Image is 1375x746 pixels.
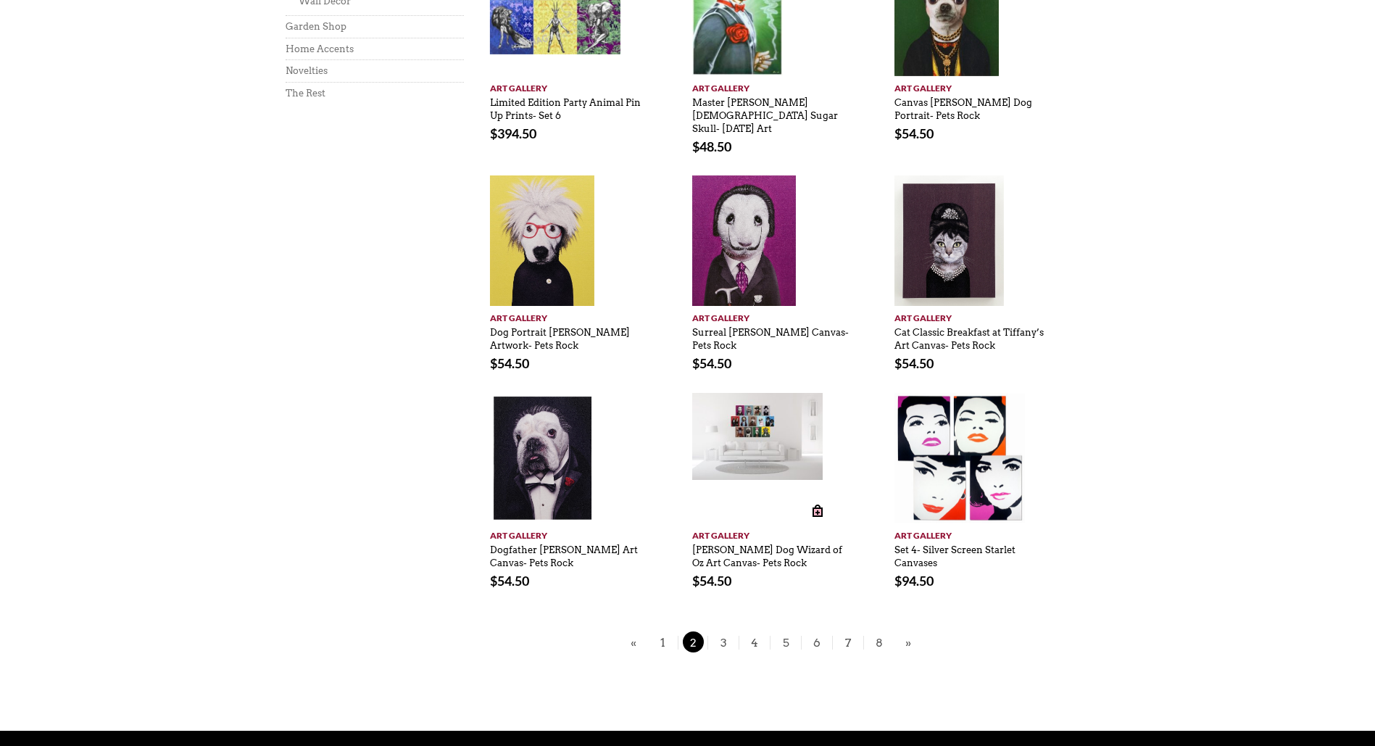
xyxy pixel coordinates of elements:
[868,631,890,652] span: 8
[692,306,849,325] a: Art Gallery
[490,355,497,371] span: $
[652,631,673,652] span: 1
[490,175,594,306] img: andy warhol dog art
[894,523,1052,542] a: Art Gallery
[692,573,731,589] bdi: 54.50
[894,355,902,371] span: $
[490,355,529,371] bdi: 54.50
[863,636,894,650] a: 8
[837,631,859,652] span: 7
[805,498,830,523] a: Add to cart: “Dorothy Dog Wizard of Oz Art Canvas- Pets Rock”
[894,306,1052,325] a: Art Gallery
[744,631,765,652] span: 4
[286,88,325,99] a: The Rest
[692,523,849,542] a: Art Gallery
[902,634,915,652] a: »
[692,90,838,135] a: Master [PERSON_NAME] [DEMOGRAPHIC_DATA] Sugar Skull- [DATE] Art
[490,573,529,589] bdi: 54.50
[894,125,934,141] bdi: 54.50
[286,65,328,76] a: Novelties
[490,125,497,141] span: $
[801,636,832,650] a: 6
[692,320,849,352] a: Surreal [PERSON_NAME] Canvas- Pets Rock
[692,573,699,589] span: $
[490,320,630,352] a: Dog Portrait [PERSON_NAME] Artwork- Pets Rock
[490,76,647,95] a: Art Gallery
[490,90,641,122] a: Limited Edition Party Animal Pin Up Prints- Set 6
[692,76,849,95] a: Art Gallery
[490,523,647,542] a: Art Gallery
[894,90,1032,122] a: Canvas [PERSON_NAME] Dog Portrait- Pets Rock
[627,634,640,652] a: «
[707,636,739,650] a: 3
[713,631,734,652] span: 3
[647,636,678,650] a: 1
[894,573,902,589] span: $
[806,631,828,652] span: 6
[832,636,863,650] a: 7
[894,125,902,141] span: $
[490,306,647,325] a: Art Gallery
[490,125,536,141] bdi: 394.50
[286,43,354,54] a: Home Accents
[490,537,638,569] a: Dogfather [PERSON_NAME] Art Canvas- Pets Rock
[692,355,699,371] span: $
[692,138,699,154] span: $
[490,573,497,589] span: $
[894,320,1044,352] a: Cat Classic Breakfast at Tiffany’s Art Canvas- Pets Rock
[692,537,842,569] a: [PERSON_NAME] Dog Wizard of Oz Art Canvas- Pets Rock
[770,636,801,650] a: 5
[692,355,731,371] bdi: 54.50
[692,138,731,154] bdi: 48.50
[775,631,797,652] span: 5
[894,76,1052,95] a: Art Gallery
[683,631,704,652] span: 2
[894,537,1015,569] a: Set 4- Silver Screen Starlet Canvases
[739,636,770,650] a: 4
[894,573,934,589] bdi: 94.50
[286,21,346,32] a: Garden Shop
[894,355,934,371] bdi: 54.50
